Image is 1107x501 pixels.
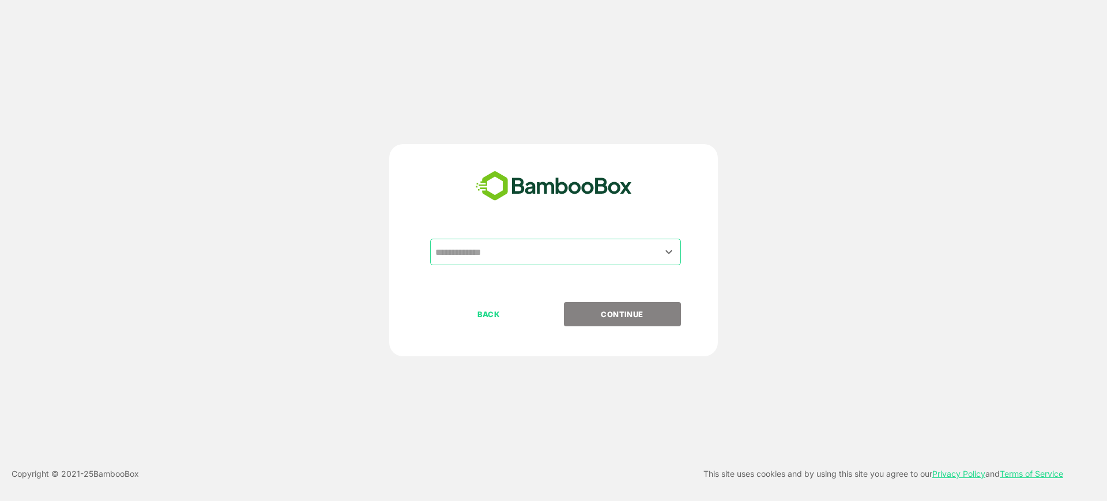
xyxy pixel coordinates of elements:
button: Open [661,244,677,259]
p: This site uses cookies and by using this site you agree to our and [703,467,1063,481]
a: Terms of Service [1000,469,1063,479]
button: CONTINUE [564,302,681,326]
p: Copyright © 2021- 25 BambooBox [12,467,139,481]
a: Privacy Policy [932,469,985,479]
img: bamboobox [469,167,638,205]
button: BACK [430,302,547,326]
p: CONTINUE [564,308,680,321]
p: BACK [431,308,547,321]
